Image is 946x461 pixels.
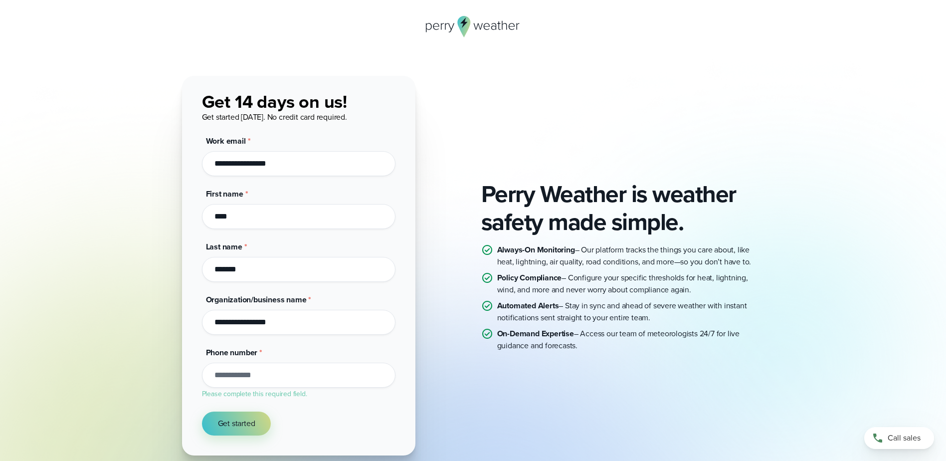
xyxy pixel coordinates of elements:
label: Please complete this required field. [202,389,307,399]
span: Phone number [206,347,258,358]
span: Work email [206,135,246,147]
strong: Automated Alerts [497,300,559,311]
strong: Policy Compliance [497,272,562,283]
p: – Stay in sync and ahead of severe weather with instant notifications sent straight to your entir... [497,300,764,324]
a: Call sales [864,427,934,449]
span: Get started [218,418,255,430]
button: Get started [202,412,271,436]
span: Call sales [888,432,921,444]
p: – Configure your specific thresholds for heat, lightning, wind, and more and never worry about co... [497,272,764,296]
p: – Access our team of meteorologists 24/7 for live guidance and forecasts. [497,328,764,352]
h1: Perry Weather is weather safety made simple. [481,180,764,236]
span: Get 14 days on us! [202,88,347,115]
strong: On-Demand Expertise [497,328,574,339]
p: – Our platform tracks the things you care about, like heat, lightning, air quality, road conditio... [497,244,764,268]
span: Organization/business name [206,294,307,305]
span: Last name [206,241,242,252]
span: Get started [DATE]. No credit card required. [202,111,347,123]
strong: Always-On Monitoring [497,244,575,255]
span: First name [206,188,243,200]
